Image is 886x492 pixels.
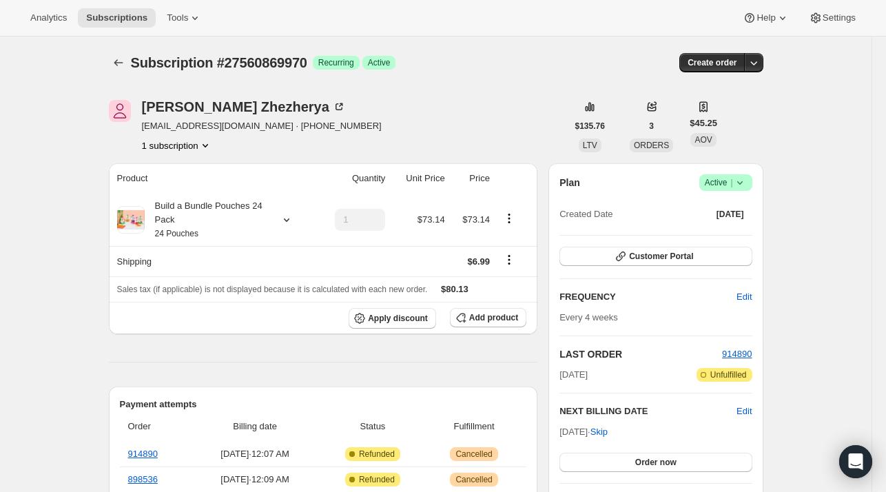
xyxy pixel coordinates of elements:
span: Skip [590,425,608,439]
span: Cancelled [455,449,492,460]
span: $135.76 [575,121,605,132]
span: Julia Zhezherya [109,100,131,122]
button: Product actions [498,211,520,226]
span: ORDERS [634,141,669,150]
span: $73.14 [462,214,490,225]
span: Help [756,12,775,23]
span: [DATE] [717,209,744,220]
div: Open Intercom Messenger [839,445,872,478]
span: [DATE] · 12:09 AM [194,473,316,486]
button: Edit [728,286,760,308]
span: Sales tax (if applicable) is not displayed because it is calculated with each new order. [117,285,428,294]
span: Settings [823,12,856,23]
th: Quantity [316,163,389,194]
span: $73.14 [418,214,445,225]
button: Subscriptions [109,53,128,72]
span: Active [368,57,391,68]
span: Tools [167,12,188,23]
a: 898536 [128,474,158,484]
span: [DATE] · 12:07 AM [194,447,316,461]
th: Product [109,163,316,194]
span: Refunded [359,449,395,460]
button: 3 [641,116,662,136]
button: Add product [450,308,526,327]
span: [DATE] [559,368,588,382]
h2: NEXT BILLING DATE [559,404,736,418]
div: [PERSON_NAME] Zhezherya [142,100,346,114]
button: Help [734,8,797,28]
span: [DATE] · [559,427,608,437]
button: Shipping actions [498,252,520,267]
span: Unfulfilled [710,369,747,380]
h2: Payment attempts [120,398,527,411]
button: 914890 [722,347,752,361]
button: Tools [158,8,210,28]
button: $135.76 [567,116,613,136]
button: Skip [582,421,616,443]
button: Product actions [142,139,212,152]
th: Price [449,163,494,194]
span: Create order [688,57,736,68]
button: Apply discount [349,308,436,329]
span: Every 4 weeks [559,312,618,322]
h2: LAST ORDER [559,347,722,361]
a: 914890 [722,349,752,359]
span: $80.13 [441,284,468,294]
a: 914890 [128,449,158,459]
span: Customer Portal [629,251,693,262]
button: Analytics [22,8,75,28]
th: Order [120,411,191,442]
span: | [730,177,732,188]
button: Customer Portal [559,247,752,266]
th: Shipping [109,246,316,276]
span: LTV [583,141,597,150]
span: [EMAIL_ADDRESS][DOMAIN_NAME] · [PHONE_NUMBER] [142,119,382,133]
span: Apply discount [368,313,428,324]
span: Fulfillment [430,420,518,433]
span: Subscriptions [86,12,147,23]
th: Unit Price [389,163,449,194]
span: Edit [736,290,752,304]
span: $45.25 [690,116,717,130]
span: Created Date [559,207,612,221]
span: Add product [469,312,518,323]
span: Active [705,176,747,189]
span: Order now [635,457,677,468]
span: Billing date [194,420,316,433]
span: Status [324,420,422,433]
button: Order now [559,453,752,472]
button: [DATE] [708,205,752,224]
span: Refunded [359,474,395,485]
span: Recurring [318,57,354,68]
span: Subscription #27560869970 [131,55,307,70]
button: Edit [736,404,752,418]
button: Settings [801,8,864,28]
h2: FREQUENCY [559,290,736,304]
span: Analytics [30,12,67,23]
div: Build a Bundle Pouches 24 Pack [145,199,269,240]
span: 3 [649,121,654,132]
span: Cancelled [455,474,492,485]
small: 24 Pouches [155,229,198,238]
h2: Plan [559,176,580,189]
span: $6.99 [467,256,490,267]
button: Create order [679,53,745,72]
button: Subscriptions [78,8,156,28]
span: AOV [694,135,712,145]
